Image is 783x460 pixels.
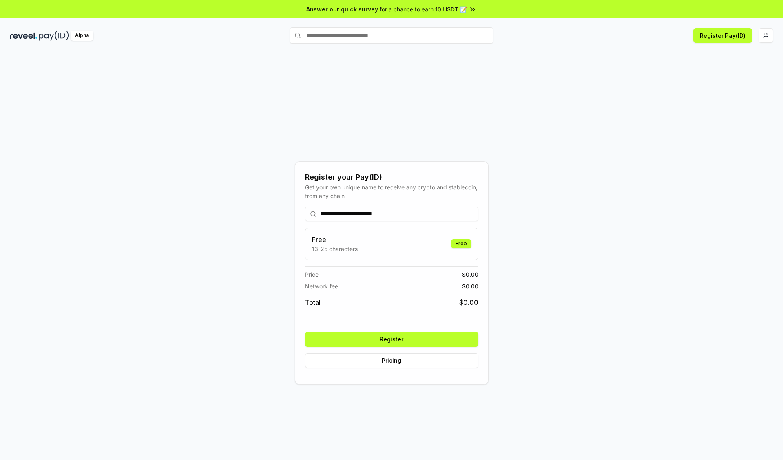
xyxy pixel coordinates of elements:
[459,297,478,307] span: $ 0.00
[693,28,752,43] button: Register Pay(ID)
[305,297,321,307] span: Total
[305,282,338,291] span: Network fee
[10,31,37,41] img: reveel_dark
[312,244,358,253] p: 13-25 characters
[305,353,478,368] button: Pricing
[451,239,471,248] div: Free
[305,183,478,200] div: Get your own unique name to receive any crypto and stablecoin, from any chain
[312,235,358,244] h3: Free
[305,172,478,183] div: Register your Pay(ID)
[380,5,467,13] span: for a chance to earn 10 USDT 📝
[305,270,319,279] span: Price
[71,31,93,41] div: Alpha
[462,270,478,279] span: $ 0.00
[39,31,69,41] img: pay_id
[462,282,478,291] span: $ 0.00
[305,332,478,347] button: Register
[306,5,378,13] span: Answer our quick survey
